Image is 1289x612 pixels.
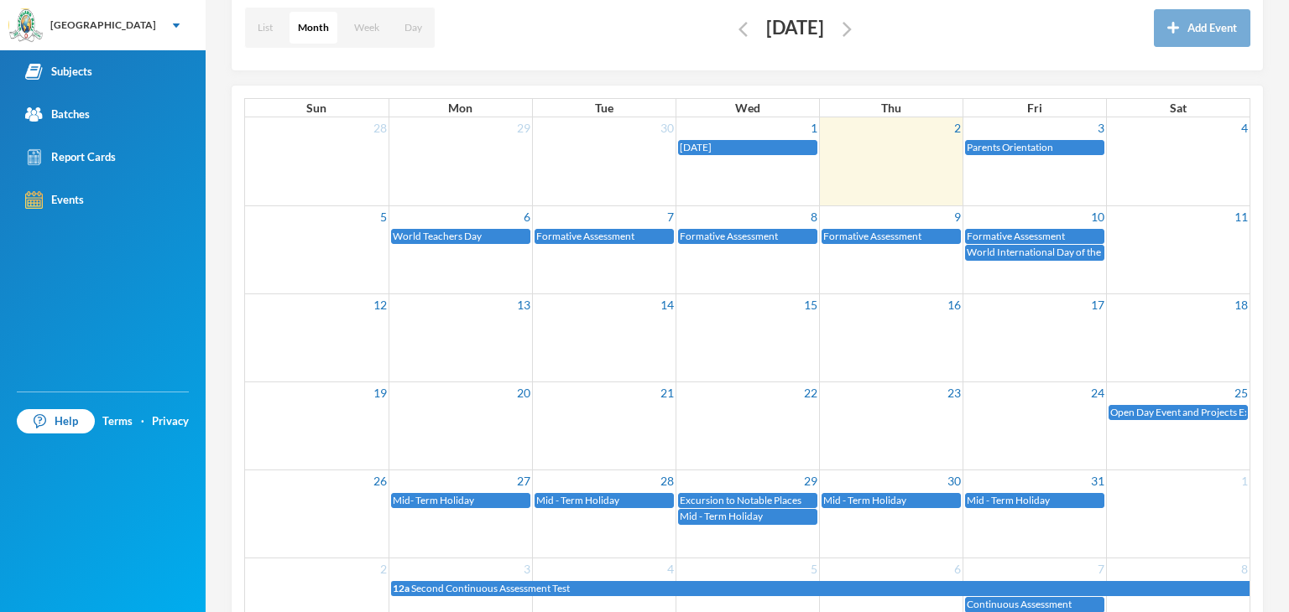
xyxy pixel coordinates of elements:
span: Wed [735,101,760,115]
span: [DATE] [680,141,712,153]
a: 8 [809,206,819,227]
a: 26 [372,470,389,491]
button: Add Event [1154,9,1250,47]
button: List [249,12,281,44]
span: 12a [393,582,410,594]
span: Mid- Term Holiday [393,494,474,506]
a: 7 [665,206,676,227]
span: World International Day of the Girl Child [967,246,1145,258]
a: World International Day of the Girl Child [965,245,1104,261]
a: Formative Assessment [535,229,674,245]
span: Mid - Term Holiday [823,494,906,506]
span: Formative Assessment [680,230,778,242]
a: 29 [515,117,532,138]
a: 29 [802,470,819,491]
span: Open Day Event and Projects Exhibition [1110,406,1284,418]
span: Tue [595,101,613,115]
a: 8 [1239,558,1250,579]
a: 30 [659,117,676,138]
button: Month [290,12,337,44]
a: Mid - Term Holiday [822,493,961,509]
span: Mid - Term Holiday [967,494,1050,506]
a: 6 [952,558,963,579]
a: Open Day Event and Projects Exhibition [1109,405,1249,421]
a: 3 [522,558,532,579]
a: Parents Orientation [965,140,1104,156]
a: Mid - Term Holiday [965,493,1104,509]
a: 21 [659,382,676,403]
span: Second Continuous Assessment Test [411,582,570,594]
a: Formative Assessment [965,229,1104,245]
a: Mid - Term Holiday [678,509,817,525]
span: Sat [1170,101,1187,115]
a: 12 [372,294,389,315]
div: · [141,413,144,430]
a: 19 [372,382,389,403]
span: Formative Assessment [536,230,634,242]
a: 15 [802,294,819,315]
a: 4 [665,558,676,579]
div: Events [25,191,84,209]
div: [DATE] [753,12,838,44]
a: World Teachers Day [391,229,530,245]
a: 13 [515,294,532,315]
a: 12a Second Continuous Assessment Test [391,581,1250,597]
span: Mon [448,101,472,115]
a: 11 [1233,206,1250,227]
button: Week [346,12,388,44]
a: 7 [1096,558,1106,579]
a: 10 [1089,206,1106,227]
span: World Teachers Day [393,230,482,242]
a: Terms [102,413,133,430]
a: 28 [372,117,389,138]
div: Batches [25,106,90,123]
span: Excursion to Notable Places [680,494,801,506]
a: [DATE] [678,140,817,156]
a: Mid - Term Holiday [535,493,674,509]
span: Sun [306,101,326,115]
img: logo [9,9,43,43]
span: Fri [1027,101,1042,115]
a: 18 [1233,294,1250,315]
span: Formative Assessment [967,230,1065,242]
button: Edit [733,18,753,38]
a: 30 [946,470,963,491]
a: 5 [809,558,819,579]
a: 28 [659,470,676,491]
a: 9 [952,206,963,227]
a: 17 [1089,294,1106,315]
a: 1 [809,117,819,138]
div: Subjects [25,63,92,80]
a: 27 [515,470,532,491]
a: 6 [522,206,532,227]
a: 4 [1239,117,1250,138]
button: Day [396,12,431,44]
a: 24 [1089,382,1106,403]
span: Parents Orientation [967,141,1053,153]
a: Formative Assessment [678,229,817,245]
span: Mid - Term Holiday [680,510,763,522]
a: 31 [1089,470,1106,491]
a: Excursion to Notable Places [678,493,817,509]
span: Mid - Term Holiday [536,494,619,506]
a: 5 [378,206,389,227]
div: Report Cards [25,148,116,166]
a: Privacy [152,413,189,430]
a: Formative Assessment [822,229,961,245]
span: Continuous Assessment [967,598,1072,610]
a: 2 [952,117,963,138]
a: 23 [946,382,963,403]
a: Help [17,409,95,434]
div: [GEOGRAPHIC_DATA] [50,18,156,33]
span: Formative Assessment [823,230,921,242]
span: Thu [881,101,901,115]
a: 2 [378,558,389,579]
a: 22 [802,382,819,403]
a: 14 [659,294,676,315]
a: Mid- Term Holiday [391,493,530,509]
a: 1 [1239,470,1250,491]
button: Edit [838,18,857,38]
a: 16 [946,294,963,315]
a: 25 [1233,382,1250,403]
a: 20 [515,382,532,403]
